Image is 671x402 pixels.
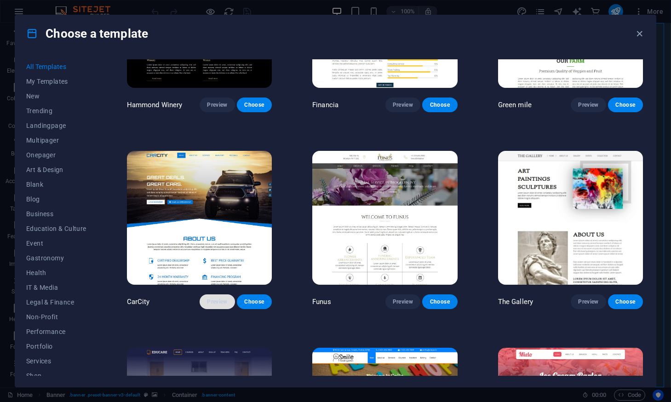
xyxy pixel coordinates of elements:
button: Blog [26,192,86,207]
button: Business [26,207,86,221]
span: All Templates [26,63,86,70]
button: Non-Profit [26,310,86,324]
button: Portfolio [26,339,86,354]
span: Choose [430,298,450,305]
button: Landingpage [26,118,86,133]
p: CarCity [127,297,150,306]
span: Multipager [26,137,86,144]
button: Shop [26,368,86,383]
p: Funus [312,297,331,306]
img: Funus [312,151,457,285]
span: Event [26,240,86,247]
span: Health [26,269,86,276]
span: Preview [578,298,598,305]
button: Preview [200,294,235,309]
button: Choose [422,98,457,112]
button: Choose [608,98,643,112]
span: IT & Media [26,284,86,291]
span: Non-Profit [26,313,86,321]
button: Health [26,265,86,280]
span: Trending [26,107,86,115]
button: Event [26,236,86,251]
span: Preview [393,298,413,305]
button: Preview [571,294,606,309]
span: Blog [26,195,86,203]
img: The Gallery [498,151,643,285]
span: Gastronomy [26,254,86,262]
span: Legal & Finance [26,299,86,306]
p: Green mile [498,100,532,109]
span: Art & Design [26,166,86,173]
span: Preview [207,298,227,305]
span: Portfolio [26,343,86,350]
button: Onepager [26,148,86,162]
span: Preview [207,101,227,109]
button: Art & Design [26,162,86,177]
button: Preview [571,98,606,112]
button: Blank [26,177,86,192]
span: Choose [244,101,264,109]
button: IT & Media [26,280,86,295]
span: Shop [26,372,86,379]
p: Financia [312,100,338,109]
button: All Templates [26,59,86,74]
button: Choose [237,98,272,112]
span: Choose [430,101,450,109]
button: Education & Culture [26,221,86,236]
span: Preview [578,101,598,109]
span: My Templates [26,78,86,85]
button: My Templates [26,74,86,89]
button: Choose [422,294,457,309]
span: Business [26,210,86,218]
img: CarCity [127,151,272,285]
button: Performance [26,324,86,339]
span: New [26,92,86,100]
p: The Gallery [498,297,533,306]
button: Choose [237,294,272,309]
span: Blank [26,181,86,188]
p: Hammond Winery [127,100,183,109]
button: Multipager [26,133,86,148]
span: Choose [615,101,636,109]
span: Preview [393,101,413,109]
button: Services [26,354,86,368]
span: Choose [615,298,636,305]
span: Onepager [26,151,86,159]
button: Preview [385,294,420,309]
button: Choose [608,294,643,309]
button: Trending [26,103,86,118]
span: Choose [244,298,264,305]
span: Services [26,357,86,365]
button: Legal & Finance [26,295,86,310]
span: Landingpage [26,122,86,129]
button: Gastronomy [26,251,86,265]
span: Education & Culture [26,225,86,232]
button: Preview [200,98,235,112]
h4: Choose a template [26,26,148,41]
span: Performance [26,328,86,335]
button: New [26,89,86,103]
button: Preview [385,98,420,112]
